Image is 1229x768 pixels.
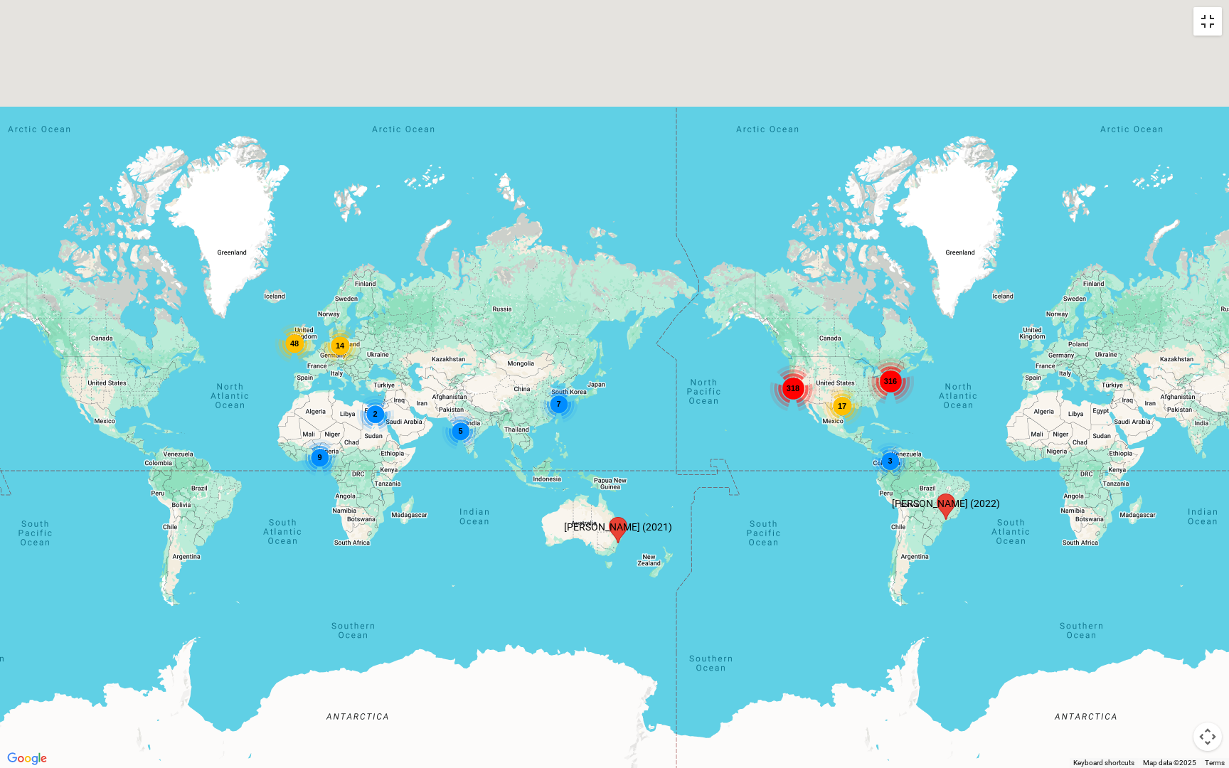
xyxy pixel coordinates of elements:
[867,358,914,405] div: 316
[770,365,816,412] div: 318
[275,324,314,363] div: 48
[822,386,862,426] div: 17
[320,326,360,366] div: 14
[356,395,394,433] div: 2
[442,412,479,450] div: 5
[540,385,578,423] div: 7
